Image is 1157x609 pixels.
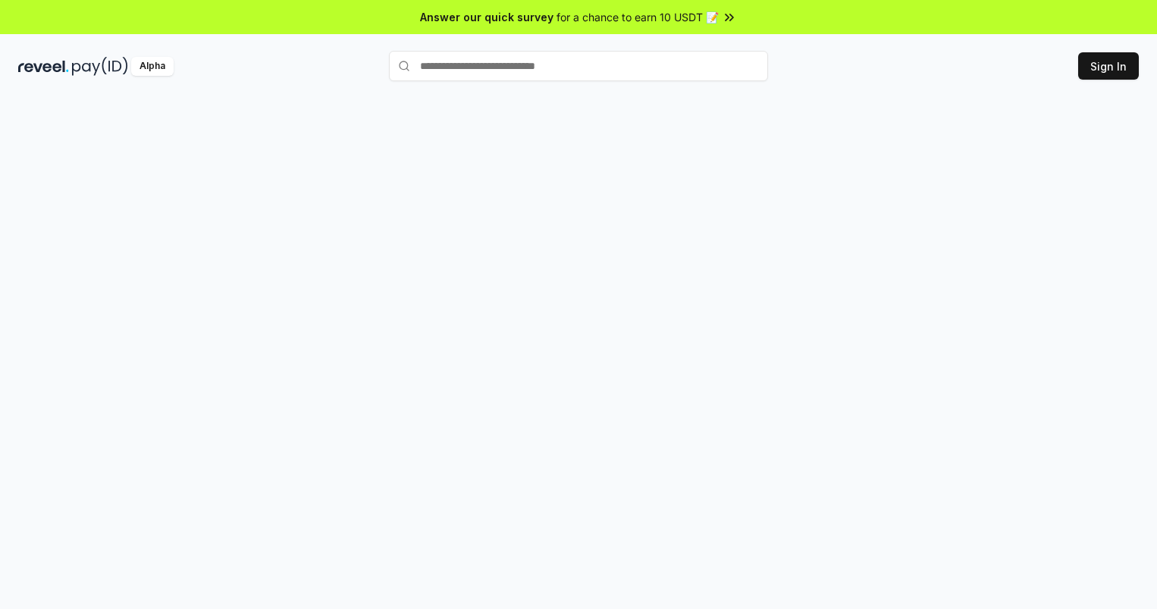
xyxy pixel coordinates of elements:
span: for a chance to earn 10 USDT 📝 [557,9,719,25]
img: reveel_dark [18,57,69,76]
div: Alpha [131,57,174,76]
span: Answer our quick survey [420,9,553,25]
img: pay_id [72,57,128,76]
button: Sign In [1078,52,1139,80]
